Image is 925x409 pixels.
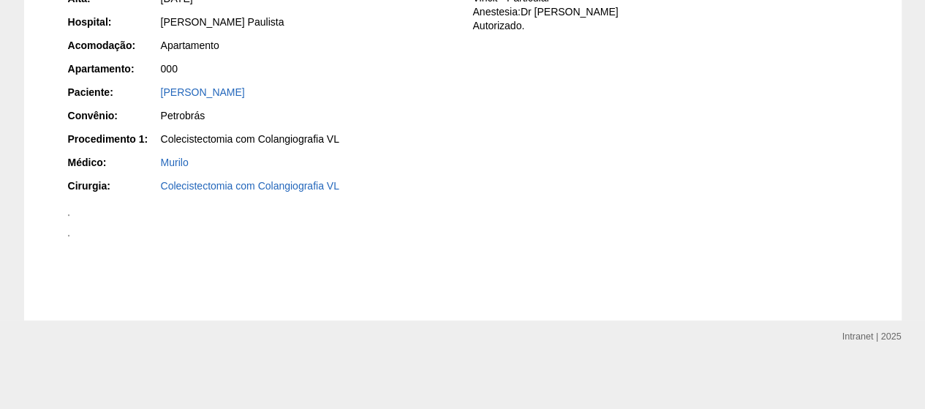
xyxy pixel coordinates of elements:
div: Paciente: [68,85,159,100]
div: Procedimento 1: [68,132,159,146]
div: Acomodação: [68,38,159,53]
div: Hospital: [68,15,159,29]
a: [PERSON_NAME] [161,86,245,98]
div: Apartamento [161,38,453,53]
div: Petrobrás [161,108,453,123]
div: Intranet | 2025 [842,329,902,344]
a: Colecistectomia com Colangiografia VL [161,180,339,192]
div: Apartamento: [68,61,159,76]
div: Médico: [68,155,159,170]
div: [PERSON_NAME] Paulista [161,15,453,29]
div: Colecistectomia com Colangiografia VL [161,132,453,146]
div: Cirurgia: [68,179,159,193]
div: 000 [161,61,453,76]
a: Murilo [161,157,189,168]
div: Convênio: [68,108,159,123]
